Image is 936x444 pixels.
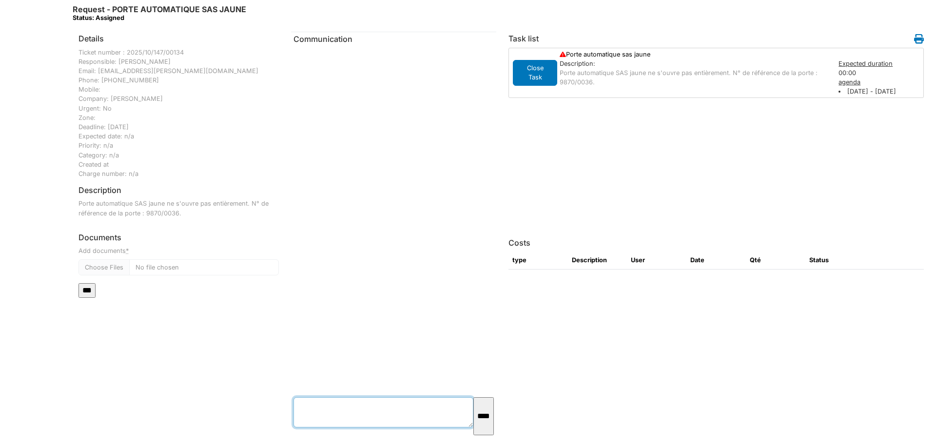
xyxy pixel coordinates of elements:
div: 00:00 [834,59,927,97]
th: Date [686,251,746,269]
span: translation missing: en.communication.communication [293,34,352,44]
span: translation missing: en.todo.action.close_task [527,64,544,81]
h6: Request - PORTE AUTOMATIQUE SAS JAUNE [73,5,246,22]
h6: Description [78,186,121,195]
th: type [508,251,568,269]
li: [DATE] - [DATE] [838,87,922,96]
div: agenda [838,77,922,87]
div: Ticket number : 2025/10/147/00134 Responsible: [PERSON_NAME] Email: [EMAIL_ADDRESS][PERSON_NAME][... [78,48,279,179]
label: Add documents [78,246,129,255]
th: Status [805,251,865,269]
h6: Details [78,34,104,43]
abbr: required [126,247,129,254]
th: User [627,251,686,269]
div: Expected duration [838,59,922,68]
h6: Task list [508,34,539,43]
div: Status: Assigned [73,14,246,21]
th: Description [568,251,627,269]
th: Qté [746,251,805,269]
p: Porte automatique SAS jaune ne s'ouvre pas entièrement. N° de référence de la porte : 9870/0036. [78,199,279,217]
h6: Documents [78,233,279,242]
h6: Costs [508,238,530,248]
i: Work order [914,34,924,44]
div: Description: [560,59,829,68]
a: Close Task [513,67,557,77]
div: Porte automatique sas jaune [555,50,834,59]
p: Porte automatique SAS jaune ne s'ouvre pas entièrement. N° de référence de la porte : 9870/0036. [560,68,829,87]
